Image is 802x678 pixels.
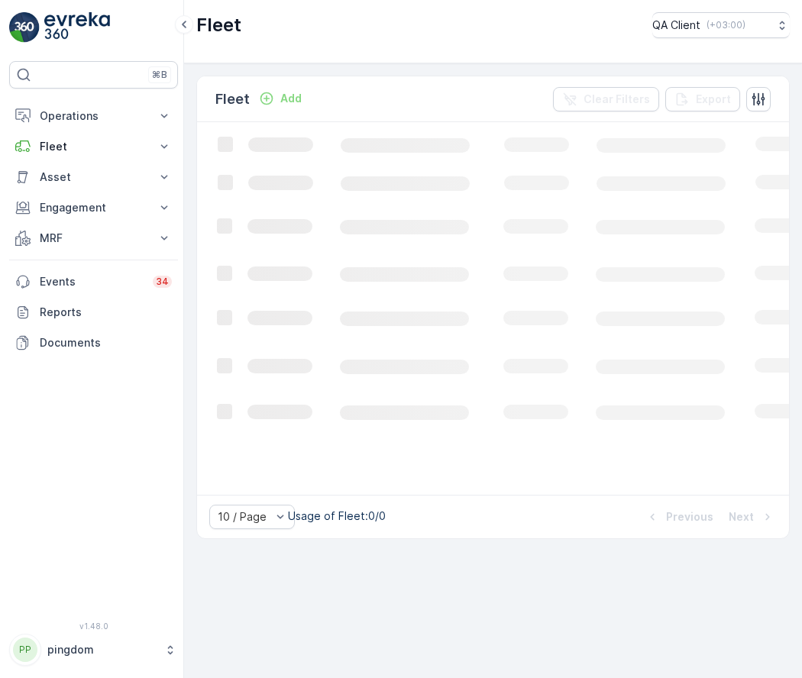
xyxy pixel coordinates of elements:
[9,634,178,666] button: PPpingdom
[643,508,715,526] button: Previous
[40,108,147,124] p: Operations
[9,192,178,223] button: Engagement
[47,642,157,657] p: pingdom
[280,91,302,106] p: Add
[44,12,110,43] img: logo_light-DOdMpM7g.png
[9,266,178,297] a: Events34
[40,231,147,246] p: MRF
[652,12,790,38] button: QA Client(+03:00)
[156,276,169,288] p: 34
[253,89,308,108] button: Add
[707,19,745,31] p: ( +03:00 )
[40,274,144,289] p: Events
[553,87,659,111] button: Clear Filters
[196,13,241,37] p: Fleet
[13,638,37,662] div: PP
[40,139,147,154] p: Fleet
[666,509,713,525] p: Previous
[40,200,147,215] p: Engagement
[727,508,777,526] button: Next
[584,92,650,107] p: Clear Filters
[665,87,740,111] button: Export
[9,297,178,328] a: Reports
[40,335,172,350] p: Documents
[9,223,178,253] button: MRF
[9,621,178,631] span: v 1.48.0
[288,508,386,524] p: Usage of Fleet : 0/0
[9,162,178,192] button: Asset
[40,305,172,320] p: Reports
[9,131,178,162] button: Fleet
[9,12,40,43] img: logo
[729,509,754,525] p: Next
[9,101,178,131] button: Operations
[9,328,178,358] a: Documents
[215,89,250,110] p: Fleet
[152,69,167,81] p: ⌘B
[696,92,731,107] p: Export
[40,169,147,185] p: Asset
[652,18,700,33] p: QA Client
